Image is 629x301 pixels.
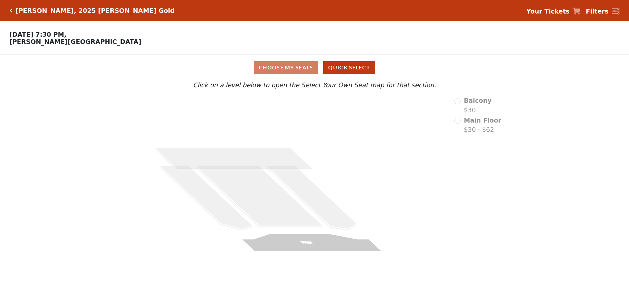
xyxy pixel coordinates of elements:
[586,8,609,15] strong: Filters
[160,166,357,231] g: Main Floor - Seats Available: 0
[300,240,313,244] text: Stage
[154,147,313,171] g: Balcony - Seats Available: 0
[586,7,619,16] a: Filters
[323,61,375,74] button: Quick Select
[464,96,492,115] label: $30
[526,8,570,15] strong: Your Tickets
[464,97,492,104] span: Balcony
[10,8,13,13] a: Click here to go back to filters
[464,117,501,124] span: Main Floor
[464,116,501,134] label: $30 - $62
[83,80,545,90] p: Click on a level below to open the Select Your Own Seat map for that section.
[526,7,580,16] a: Your Tickets
[16,7,175,15] h5: [PERSON_NAME], 2025 [PERSON_NAME] Gold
